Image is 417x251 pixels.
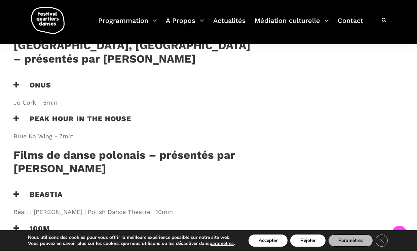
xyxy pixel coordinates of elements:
h3: Peak Hour in the House [13,114,131,131]
button: Rejeter [290,235,326,247]
span: Jo Cork - 5min [13,98,261,108]
a: Médiation culturelle [255,15,329,35]
button: paramètres [210,241,234,247]
a: Actualités [213,15,246,35]
span: Réal. : [PERSON_NAME] | Polish Dance Theatre | 10min [13,207,261,217]
a: A Propos [166,15,204,35]
h3: 100m [13,224,50,241]
a: Contact [338,15,363,35]
button: Accepter [249,235,288,247]
h3: Onus [13,81,51,98]
img: logo-fqd-med [31,7,65,34]
p: Vous pouvez en savoir plus sur les cookies que nous utilisons ou les désactiver dans . [28,241,235,247]
span: Blue Ka Wing - 7min [13,132,261,141]
a: Programmation [98,15,157,35]
h3: Films de danse polonais – présentés par [PERSON_NAME] [13,148,261,175]
h3: [GEOGRAPHIC_DATA], [GEOGRAPHIC_DATA] – présentés par [PERSON_NAME] [13,39,261,65]
button: Paramètres [328,235,373,247]
h3: Beastia [13,190,63,207]
button: Close GDPR Cookie Banner [376,235,388,247]
p: Nous utilisons des cookies pour vous offrir la meilleure expérience possible sur notre site web. [28,235,235,241]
